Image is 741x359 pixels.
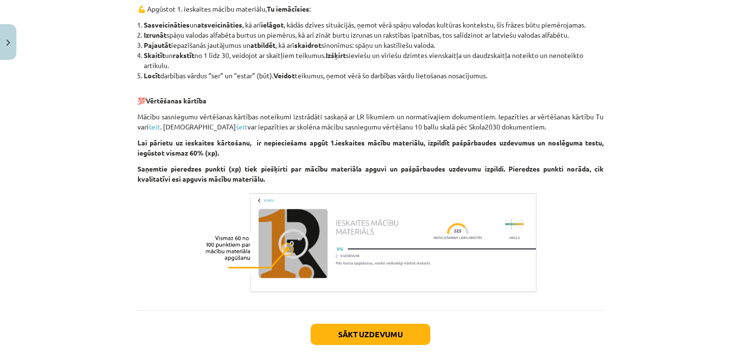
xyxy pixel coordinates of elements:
[144,30,166,39] strong: Izrunāt
[137,112,604,132] p: Mācību sasniegumu vērtēšanas kārtības noteikumi izstrādāti saskaņā ar LR likumiem un normatīvajie...
[144,20,190,29] strong: Sasveicināties
[294,41,321,49] strong: skaidrot
[173,51,194,59] strong: rakstīt
[137,86,604,106] p: 💯
[149,122,160,131] a: šeit
[137,4,604,14] p: 💪 Apgūstot 1. ieskaites mācību materiālu, :
[144,51,165,59] strong: Skaitīt
[137,138,604,157] b: Lai pārietu uz ieskaites kārtošanu, ir nepieciešams apgūt 1.ieskaites mācību materiālu, izpildīt ...
[326,51,346,59] strong: Izšķirt
[137,164,604,183] b: Saņemtie pieredzes punkti (xp) tiek piešķirti par mācību materiāla apguvi un pašpārbaudes uzdevum...
[144,30,604,40] li: spāņu valodas alfabēta burtus un piemērus, kā arī zināt burtu izrunas un rakstības īpatnības, tos...
[311,324,430,345] button: Sākt uzdevumu
[6,40,10,46] img: icon-close-lesson-0947bae3869378f0d4975bcd49f059093ad1ed9edebbc8119c70593378902aed.svg
[144,40,604,50] li: iepazīšanās jautājumus un , kā arī sinonīmus: spāņu un kastīliešu valoda.
[197,20,242,29] strong: atsveicināties
[146,96,206,105] b: Vērtēšanas kārtība
[144,71,160,80] strong: Locīt
[144,20,604,30] li: un , kā arī , kādās dzīves situācijās, ņemot vērā spāņu valodas kultūras kontekstu, šīs frāzes bū...
[274,71,295,80] strong: Veidot
[144,50,604,71] li: un no 1 līdz 30, veidojot ar skaitļiem teikumus. sieviešu un vīriešu dzimtes vienskaitļa un daudz...
[250,41,275,49] strong: atbildēt
[261,20,284,29] strong: ielāgot
[236,122,247,131] a: šeit
[144,71,604,81] li: darbības vārdus “ser” un “estar” (būt). teikumus, ņemot vērā šo darbības vārdu lietošanas nosacīj...
[267,4,309,13] strong: Tu iemācīsies
[144,41,171,49] strong: Pajautāt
